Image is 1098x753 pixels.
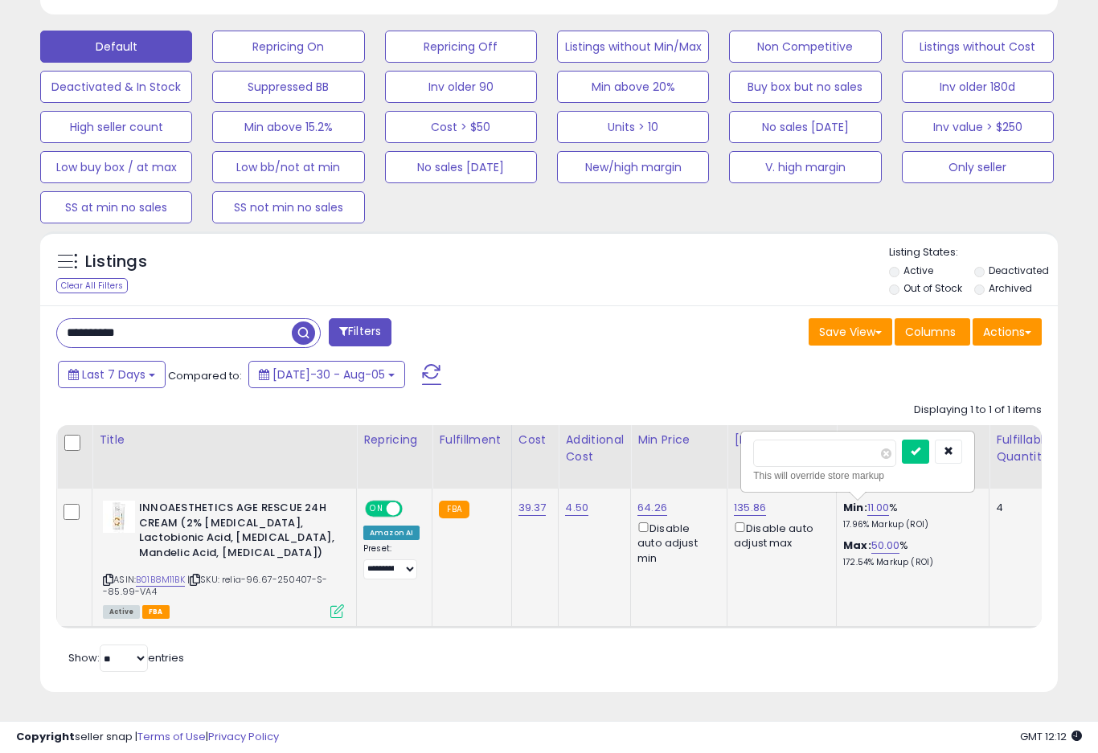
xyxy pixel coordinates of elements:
[843,538,977,568] div: %
[903,264,933,277] label: Active
[400,502,426,516] span: OFF
[905,324,956,340] span: Columns
[753,468,962,484] div: This will override store markup
[902,151,1054,183] button: Only seller
[867,500,890,516] a: 11.00
[103,573,328,597] span: | SKU: relia-96.67-250407-S--85.99-VA4
[212,191,364,223] button: SS not min no sales
[16,730,279,745] div: seller snap | |
[843,538,871,553] b: Max:
[40,151,192,183] button: Low buy box / at max
[103,605,140,619] span: All listings currently available for purchase on Amazon
[902,111,1054,143] button: Inv value > $250
[889,245,1058,260] p: Listing States:
[385,151,537,183] button: No sales [DATE]
[136,573,185,587] a: B01B8M11BK
[895,318,970,346] button: Columns
[329,318,391,346] button: Filters
[385,31,537,63] button: Repricing Off
[734,432,830,448] div: [PERSON_NAME]
[871,538,900,554] a: 50.00
[367,502,387,516] span: ON
[363,526,420,540] div: Amazon AI
[212,31,364,63] button: Repricing On
[103,501,344,616] div: ASIN:
[82,366,145,383] span: Last 7 Days
[565,432,624,465] div: Additional Cost
[1020,729,1082,744] span: 2025-08-13 12:12 GMT
[565,500,588,516] a: 4.50
[729,151,881,183] button: V. high margin
[518,500,547,516] a: 39.37
[557,71,709,103] button: Min above 20%
[56,278,128,293] div: Clear All Filters
[212,151,364,183] button: Low bb/not at min
[248,361,405,388] button: [DATE]-30 - Aug-05
[837,425,989,489] th: The percentage added to the cost of goods (COGS) that forms the calculator for Min & Max prices.
[996,501,1046,515] div: 4
[734,519,824,550] div: Disable auto adjust max
[809,318,892,346] button: Save View
[637,519,715,566] div: Disable auto adjust min
[139,501,334,564] b: INNOAESTHETICS AGE RESCUE 24H CREAM (2% [MEDICAL_DATA], Lactobionic Acid, [MEDICAL_DATA], Mandeli...
[729,31,881,63] button: Non Competitive
[843,501,977,530] div: %
[142,605,170,619] span: FBA
[385,111,537,143] button: Cost > $50
[40,31,192,63] button: Default
[272,366,385,383] span: [DATE]-30 - Aug-05
[557,151,709,183] button: New/high margin
[363,432,425,448] div: Repricing
[137,729,206,744] a: Terms of Use
[85,251,147,273] h5: Listings
[40,191,192,223] button: SS at min no sales
[557,31,709,63] button: Listings without Min/Max
[168,368,242,383] span: Compared to:
[734,500,766,516] a: 135.86
[973,318,1042,346] button: Actions
[902,31,1054,63] button: Listings without Cost
[439,432,504,448] div: Fulfillment
[518,432,552,448] div: Cost
[902,71,1054,103] button: Inv older 180d
[439,501,469,518] small: FBA
[637,432,720,448] div: Min Price
[58,361,166,388] button: Last 7 Days
[40,111,192,143] button: High seller count
[729,71,881,103] button: Buy box but no sales
[989,281,1032,295] label: Archived
[103,501,135,533] img: 31j0scPjPoL._SL40_.jpg
[637,500,667,516] a: 64.26
[208,729,279,744] a: Privacy Policy
[843,500,867,515] b: Min:
[16,729,75,744] strong: Copyright
[843,557,977,568] p: 172.54% Markup (ROI)
[557,111,709,143] button: Units > 10
[729,111,881,143] button: No sales [DATE]
[996,432,1051,465] div: Fulfillable Quantity
[99,432,350,448] div: Title
[903,281,962,295] label: Out of Stock
[40,71,192,103] button: Deactivated & In Stock
[914,403,1042,418] div: Displaying 1 to 1 of 1 items
[212,71,364,103] button: Suppressed BB
[843,432,982,465] div: Profit [PERSON_NAME] on Min/Max
[989,264,1049,277] label: Deactivated
[843,519,977,530] p: 17.96% Markup (ROI)
[212,111,364,143] button: Min above 15.2%
[68,650,184,665] span: Show: entries
[385,71,537,103] button: Inv older 90
[363,543,420,579] div: Preset:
